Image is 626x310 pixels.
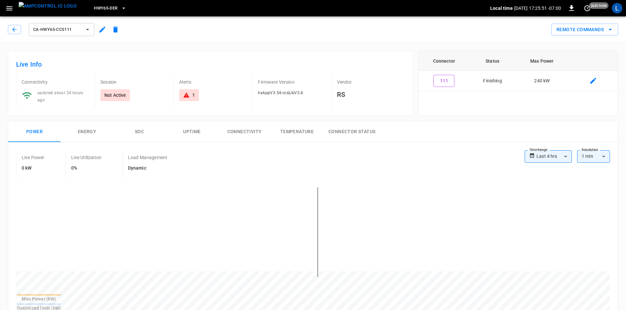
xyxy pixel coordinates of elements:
[582,3,593,13] button: set refresh interval
[37,91,83,102] span: updated about 24 hours ago
[71,165,101,172] h6: 0%
[582,147,598,153] label: Resolution
[91,2,129,15] button: HWY65-DER
[323,121,381,142] button: Connector Status
[22,154,45,161] p: Live Power
[515,71,569,91] td: 240 kW
[29,23,94,36] button: ca-hwy65-ccs111
[515,51,569,71] th: Max Power
[612,3,622,13] div: profile-icon
[258,79,326,85] p: Firmware Version
[589,2,609,9] span: just now
[337,89,405,100] h6: RS
[536,150,572,163] div: Last 4 hrs
[61,121,113,142] button: Energy
[22,165,45,172] h6: 0 kW
[16,59,405,70] h6: Live Info
[337,79,405,85] p: Vendor
[529,147,548,153] label: Time Range
[104,92,126,98] p: Not Active
[100,79,168,85] p: Session
[551,24,618,36] div: remote commands options
[94,5,117,12] span: HWY65-DER
[192,92,195,98] div: 1
[469,71,515,91] td: Finishing
[128,165,167,172] h6: Dynamic
[71,154,101,161] p: Live Utilization
[166,121,218,142] button: Uptime
[577,150,610,163] div: 1 min
[551,24,618,36] button: Remote Commands
[33,26,82,33] span: ca-hwy65-ccs111
[19,2,77,10] img: ampcontrol.io logo
[179,79,247,85] p: Alerts
[258,91,303,95] span: hxAppV3.54-ccsLibV3.4
[419,51,618,91] table: connector table
[8,121,61,142] button: Power
[433,75,454,87] button: 111
[490,5,513,11] p: Local time
[514,5,561,11] p: [DATE] 17:25:51 -07:00
[128,154,167,161] p: Load Management
[22,79,90,85] p: Connectivity
[469,51,515,71] th: Status
[113,121,166,142] button: SOC
[218,121,271,142] button: Connectivity
[271,121,323,142] button: Temperature
[419,51,469,71] th: Connector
